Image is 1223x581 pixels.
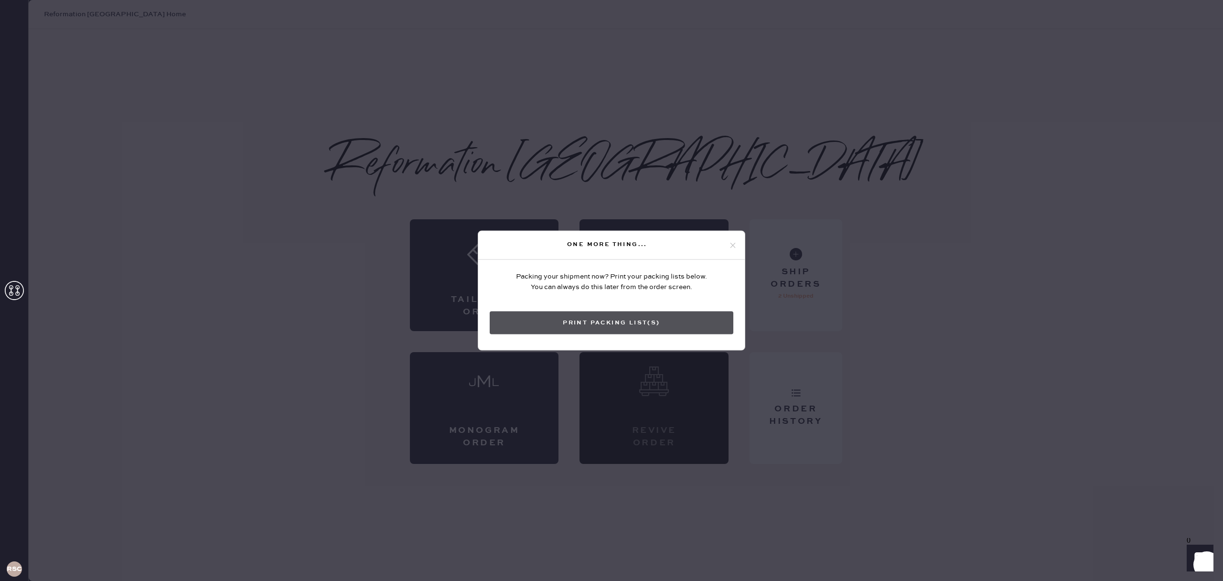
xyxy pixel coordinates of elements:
[1178,538,1219,579] iframe: Front Chat
[490,312,733,334] button: Print Packing List(s)
[7,566,22,572] h3: RSCPA
[516,271,707,292] div: Packing your shipment now? Print your packing lists below. You can always do this later from the ...
[486,238,729,250] div: One more thing...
